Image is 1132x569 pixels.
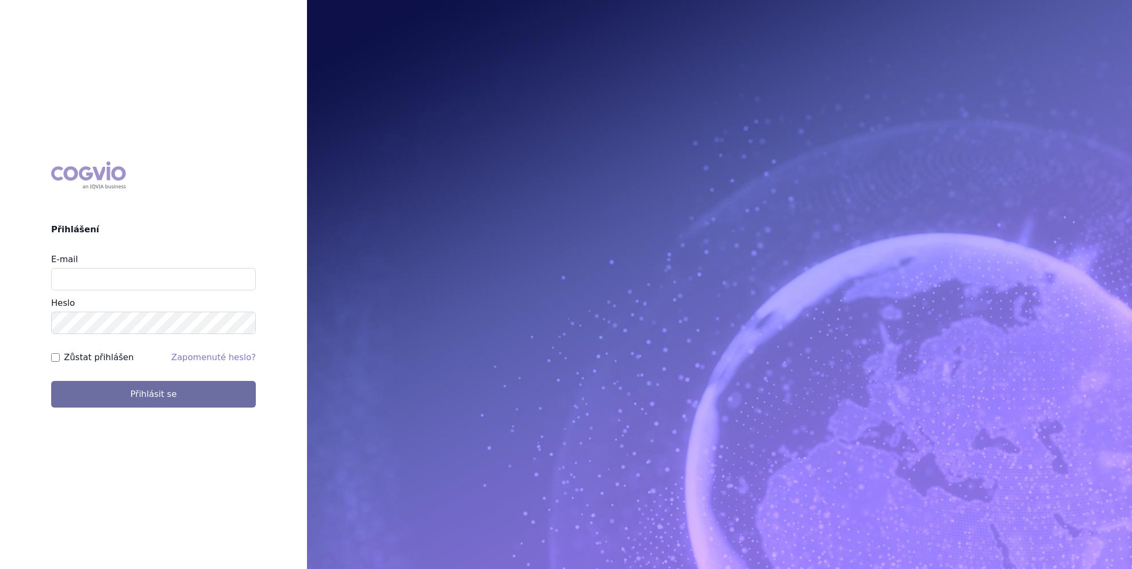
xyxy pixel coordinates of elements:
div: COGVIO [51,161,126,189]
label: Zůstat přihlášen [64,351,134,364]
label: E-mail [51,254,78,264]
label: Heslo [51,298,75,308]
button: Přihlásit se [51,381,256,408]
a: Zapomenuté heslo? [171,352,256,362]
h2: Přihlášení [51,223,256,236]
